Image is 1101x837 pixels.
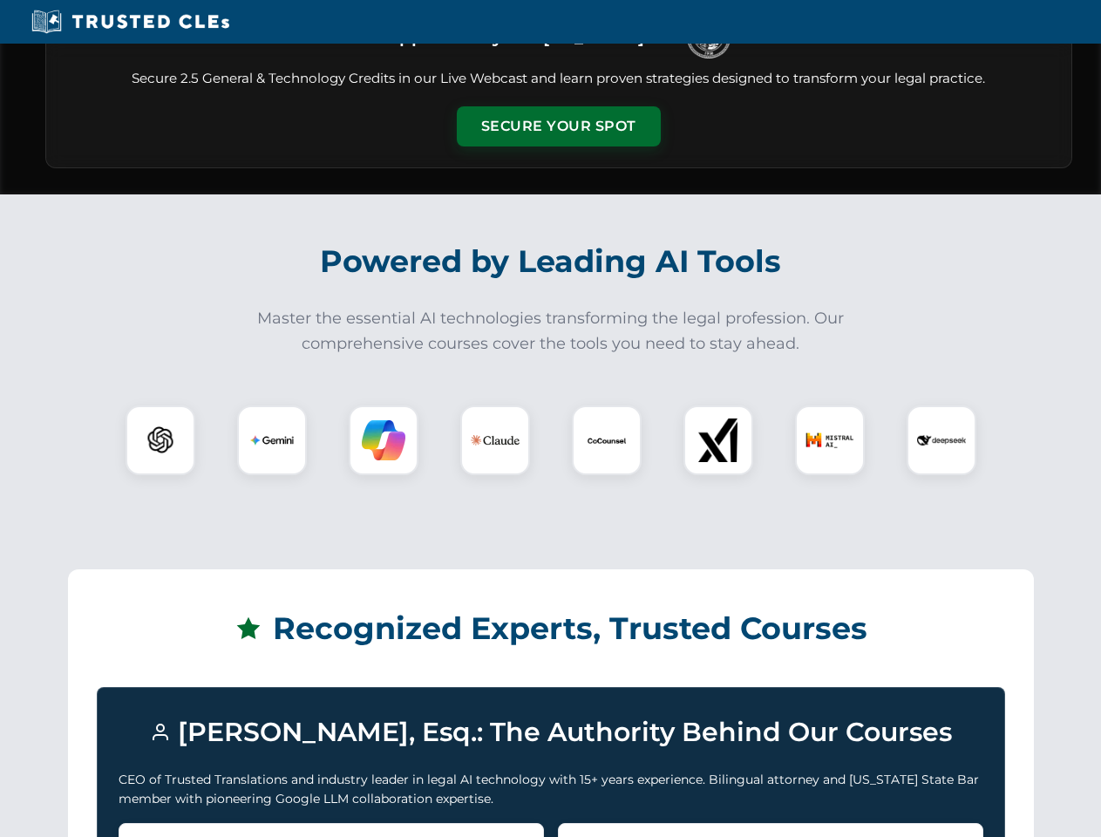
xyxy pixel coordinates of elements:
[805,416,854,465] img: Mistral AI Logo
[460,405,530,475] div: Claude
[795,405,865,475] div: Mistral AI
[68,231,1034,292] h2: Powered by Leading AI Tools
[26,9,234,35] img: Trusted CLEs
[683,405,753,475] div: xAI
[237,405,307,475] div: Gemini
[67,69,1050,89] p: Secure 2.5 General & Technology Credits in our Live Webcast and learn proven strategies designed ...
[697,418,740,462] img: xAI Logo
[907,405,976,475] div: DeepSeek
[572,405,642,475] div: CoCounsel
[349,405,418,475] div: Copilot
[97,598,1005,659] h2: Recognized Experts, Trusted Courses
[457,106,661,146] button: Secure Your Spot
[119,770,983,809] p: CEO of Trusted Translations and industry leader in legal AI technology with 15+ years experience....
[250,418,294,462] img: Gemini Logo
[362,418,405,462] img: Copilot Logo
[585,418,629,462] img: CoCounsel Logo
[246,306,856,357] p: Master the essential AI technologies transforming the legal profession. Our comprehensive courses...
[471,416,520,465] img: Claude Logo
[119,709,983,756] h3: [PERSON_NAME], Esq.: The Authority Behind Our Courses
[135,415,186,466] img: ChatGPT Logo
[917,416,966,465] img: DeepSeek Logo
[126,405,195,475] div: ChatGPT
